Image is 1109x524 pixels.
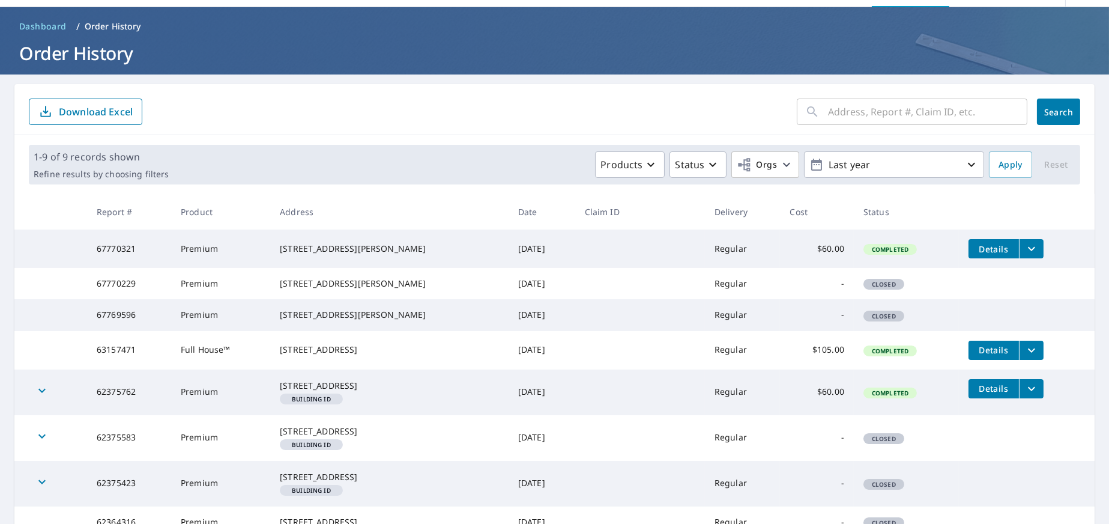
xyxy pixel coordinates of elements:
td: $60.00 [780,370,854,415]
button: Status [669,151,727,178]
td: Premium [171,230,270,268]
td: 67770321 [87,230,171,268]
input: Address, Report #, Claim ID, etc. [828,95,1027,129]
td: Full House™ [171,331,270,370]
div: [STREET_ADDRESS][PERSON_NAME] [280,243,499,255]
span: Apply [999,157,1023,172]
div: [STREET_ADDRESS] [280,471,499,483]
span: Closed [865,434,903,443]
th: Claim ID [575,194,705,230]
td: Regular [705,268,781,299]
p: Refine results by choosing filters [34,169,169,180]
th: Address [270,194,509,230]
p: Download Excel [59,105,133,118]
td: $105.00 [780,331,854,370]
div: [STREET_ADDRESS] [280,380,499,392]
span: Details [976,383,1012,394]
td: - [780,268,854,299]
td: [DATE] [509,370,575,415]
td: 67770229 [87,268,171,299]
span: Closed [865,312,903,320]
em: Building ID [292,396,331,402]
span: Completed [865,245,916,254]
button: Search [1037,99,1080,125]
div: [STREET_ADDRESS] [280,425,499,437]
div: [STREET_ADDRESS][PERSON_NAME] [280,309,499,321]
td: Premium [171,370,270,415]
td: Premium [171,415,270,461]
td: - [780,461,854,507]
em: Building ID [292,442,331,448]
td: Premium [171,299,270,331]
p: 1-9 of 9 records shown [34,150,169,164]
button: detailsBtn-63157471 [968,341,1019,360]
button: Apply [989,151,1032,178]
button: Last year [804,151,984,178]
em: Building ID [292,487,331,493]
th: Date [509,194,575,230]
td: - [780,299,854,331]
td: [DATE] [509,331,575,370]
td: Premium [171,268,270,299]
td: Premium [171,461,270,507]
a: Dashboard [14,17,71,36]
button: filesDropdownBtn-67770321 [1019,239,1044,258]
h1: Order History [14,41,1095,65]
td: [DATE] [509,299,575,331]
li: / [76,19,80,34]
span: Closed [865,480,903,489]
td: Regular [705,370,781,415]
td: Regular [705,331,781,370]
td: 63157471 [87,331,171,370]
td: [DATE] [509,230,575,268]
span: Completed [865,347,916,355]
button: detailsBtn-67770321 [968,239,1019,258]
p: Products [600,157,642,172]
th: Delivery [705,194,781,230]
td: Regular [705,299,781,331]
p: Status [675,157,704,172]
div: [STREET_ADDRESS][PERSON_NAME] [280,278,499,290]
td: [DATE] [509,268,575,299]
th: Cost [780,194,854,230]
span: Details [976,243,1012,255]
td: [DATE] [509,461,575,507]
td: 62375423 [87,461,171,507]
span: Dashboard [19,20,67,32]
span: Details [976,344,1012,356]
td: 67769596 [87,299,171,331]
button: Products [595,151,665,178]
span: Orgs [737,157,777,172]
td: $60.00 [780,230,854,268]
th: Status [854,194,959,230]
td: 62375583 [87,415,171,461]
p: Order History [85,20,141,32]
button: Download Excel [29,99,142,125]
td: Regular [705,230,781,268]
td: [DATE] [509,415,575,461]
td: 62375762 [87,370,171,415]
button: filesDropdownBtn-62375762 [1019,379,1044,398]
p: Last year [824,154,964,175]
td: Regular [705,461,781,507]
th: Product [171,194,270,230]
button: detailsBtn-62375762 [968,379,1019,398]
span: Closed [865,280,903,288]
th: Report # [87,194,171,230]
div: [STREET_ADDRESS] [280,344,499,356]
button: Orgs [731,151,799,178]
span: Completed [865,389,916,397]
td: Regular [705,415,781,461]
nav: breadcrumb [14,17,1095,36]
button: filesDropdownBtn-63157471 [1019,341,1044,360]
td: - [780,415,854,461]
span: Search [1047,106,1071,118]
